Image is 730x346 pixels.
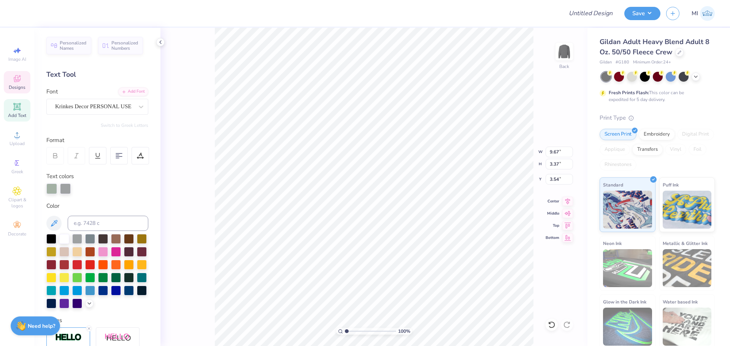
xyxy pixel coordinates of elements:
span: Neon Ink [603,239,622,247]
div: This color can be expedited for 5 day delivery. [609,89,702,103]
label: Text colors [46,172,74,181]
div: Rhinestones [600,159,636,171]
div: Digital Print [677,129,714,140]
span: MI [692,9,698,18]
div: Screen Print [600,129,636,140]
span: Top [546,223,559,228]
span: Add Text [8,112,26,118]
img: Standard [603,191,652,229]
div: Color [46,202,148,210]
span: Bottom [546,235,559,240]
img: Stroke [55,333,82,342]
img: Metallic & Glitter Ink [663,249,712,287]
span: # G180 [616,59,629,66]
div: Vinyl [665,144,686,155]
span: Gildan [600,59,612,66]
span: Minimum Order: 24 + [633,59,671,66]
div: Foil [689,144,706,155]
span: Puff Ink [663,181,679,189]
span: Standard [603,181,623,189]
img: Puff Ink [663,191,712,229]
span: Personalized Numbers [111,40,138,51]
div: Format [46,136,149,145]
span: Water based Ink [663,298,698,306]
img: Ma. Isabella Adad [700,6,715,21]
span: Greek [11,169,23,175]
div: Back [559,63,569,70]
span: Designs [9,84,25,90]
strong: Need help? [28,322,55,330]
label: Font [46,87,58,96]
div: Embroidery [639,129,675,140]
span: Personalized Names [60,40,87,51]
div: Print Type [600,114,715,122]
div: Applique [600,144,630,155]
span: Glow in the Dark Ink [603,298,646,306]
button: Switch to Greek Letters [101,122,148,128]
span: Metallic & Glitter Ink [663,239,708,247]
button: Save [624,7,660,20]
div: Add Font [118,87,148,96]
img: Glow in the Dark Ink [603,308,652,346]
span: Image AI [8,56,26,62]
span: Decorate [8,231,26,237]
img: Water based Ink [663,308,712,346]
img: Back [557,44,572,59]
span: Upload [10,141,25,147]
span: 100 % [398,328,410,335]
div: Styles [46,316,148,325]
span: Center [546,199,559,204]
span: Clipart & logos [4,197,30,209]
input: e.g. 7428 c [68,216,148,231]
img: Shadow [105,333,131,343]
div: Transfers [632,144,663,155]
span: Middle [546,211,559,216]
strong: Fresh Prints Flash: [609,90,649,96]
a: MI [692,6,715,21]
img: Neon Ink [603,249,652,287]
input: Untitled Design [563,6,619,21]
span: Gildan Adult Heavy Blend Adult 8 Oz. 50/50 Fleece Crew [600,37,709,57]
div: Text Tool [46,70,148,80]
